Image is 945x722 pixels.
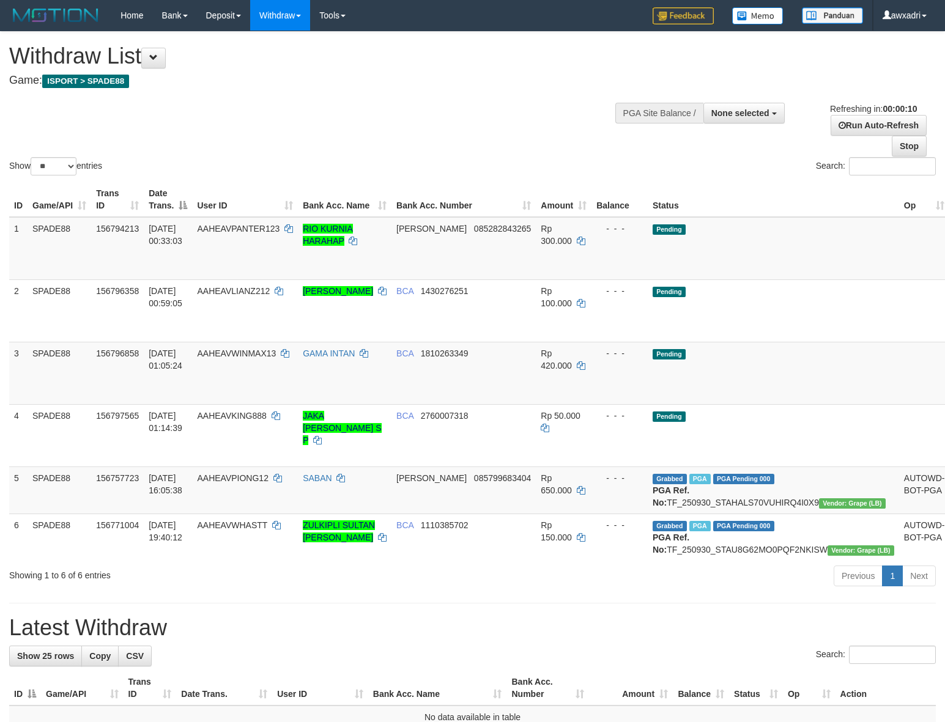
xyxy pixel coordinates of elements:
img: Feedback.jpg [653,7,714,24]
span: Rp 150.000 [541,520,572,542]
a: Copy [81,646,119,666]
span: [PERSON_NAME] [396,224,467,234]
a: Run Auto-Refresh [831,115,927,136]
span: Copy [89,651,111,661]
th: Balance [591,182,648,217]
span: [PERSON_NAME] [396,473,467,483]
td: 4 [9,404,28,466]
a: RIO KURNIA HARAHAP [303,224,353,246]
td: SPADE88 [28,217,91,280]
div: - - - [596,223,643,235]
strong: 00:00:10 [883,104,917,114]
div: Showing 1 to 6 of 6 entries [9,564,385,581]
span: Copy 1430276251 to clipboard [421,286,469,296]
span: 156796858 [96,348,139,358]
img: MOTION_logo.png [9,6,102,24]
th: ID [9,182,28,217]
th: Game/API: activate to sort column ascending [41,671,124,705]
span: None selected [711,108,769,118]
span: 156796358 [96,286,139,296]
label: Search: [816,157,936,175]
th: Bank Acc. Number: activate to sort column ascending [506,671,588,705]
div: - - - [596,410,643,422]
th: Trans ID: activate to sort column ascending [91,182,144,217]
td: SPADE88 [28,466,91,514]
span: PGA Pending [713,521,774,531]
span: [DATE] 01:14:39 [149,411,182,433]
span: Vendor URL: https://dashboard.q2checkout.com/secure [819,498,886,509]
a: JAKA [PERSON_NAME] S P [303,411,381,445]
button: None selected [703,103,785,123]
span: 156797565 [96,411,139,421]
a: ZULKIPLI SULTAN [PERSON_NAME] [303,520,375,542]
span: Copy 085799683404 to clipboard [474,473,531,483]
div: - - - [596,347,643,359]
span: Copy 2760007318 to clipboard [421,411,469,421]
td: TF_250930_STAU8G62MO0PQF2NKISW [648,514,899,561]
h4: Game: [9,75,618,87]
span: AAHEAVWHASTT [197,520,267,530]
th: Action [836,671,936,705]
td: TF_250930_STAHALS70VUHIRQ4I0X9 [648,466,899,514]
th: User ID: activate to sort column ascending [192,182,298,217]
span: Show 25 rows [17,651,74,661]
span: BCA [396,348,413,358]
span: Pending [653,411,686,422]
th: Status [648,182,899,217]
span: BCA [396,411,413,421]
span: ISPORT > SPADE88 [42,75,129,88]
img: Button%20Memo.svg [732,7,784,24]
div: - - - [596,472,643,484]
span: AAHEAVLIANZ212 [197,286,270,296]
span: Rp 300.000 [541,224,572,246]
img: panduan.png [802,7,863,24]
span: AAHEAVWINMAX13 [197,348,276,358]
span: Refreshing in: [830,104,917,114]
span: 156771004 [96,520,139,530]
a: Stop [892,136,927,157]
td: 5 [9,466,28,514]
input: Search: [849,157,936,175]
td: SPADE88 [28,342,91,404]
a: 1 [882,565,903,586]
th: Amount: activate to sort column ascending [589,671,673,705]
label: Search: [816,646,936,664]
div: - - - [596,285,643,297]
span: [DATE] 00:59:05 [149,286,182,308]
span: Pending [653,349,686,359]
span: AAHEAVKING888 [197,411,266,421]
th: Amount: activate to sort column ascending [536,182,591,217]
td: SPADE88 [28,514,91,561]
a: Show 25 rows [9,646,82,666]
td: SPADE88 [28,404,91,466]
span: Rp 50.000 [541,411,580,421]
span: Copy 085282843265 to clipboard [474,224,531,234]
span: [DATE] 00:33:03 [149,224,182,246]
span: BCA [396,520,413,530]
td: 2 [9,279,28,342]
span: Rp 100.000 [541,286,572,308]
span: BCA [396,286,413,296]
span: Grabbed [653,474,687,484]
label: Show entries [9,157,102,175]
th: Bank Acc. Name: activate to sort column ascending [298,182,391,217]
th: Bank Acc. Number: activate to sort column ascending [391,182,536,217]
span: Copy 1110385702 to clipboard [421,520,469,530]
div: - - - [596,519,643,531]
a: GAMA INTAN [303,348,355,358]
th: Status: activate to sort column ascending [729,671,783,705]
th: Date Trans.: activate to sort column descending [144,182,192,217]
span: Rp 650.000 [541,473,572,495]
th: Balance: activate to sort column ascending [673,671,729,705]
th: Date Trans.: activate to sort column ascending [176,671,272,705]
span: AAHEAVPIONG12 [197,473,268,483]
span: 156794213 [96,224,139,234]
span: 156757723 [96,473,139,483]
th: ID: activate to sort column descending [9,671,41,705]
th: Op: activate to sort column ascending [783,671,836,705]
span: Pending [653,224,686,235]
span: CSV [126,651,144,661]
td: 1 [9,217,28,280]
div: PGA Site Balance / [615,103,703,123]
th: Game/API: activate to sort column ascending [28,182,91,217]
